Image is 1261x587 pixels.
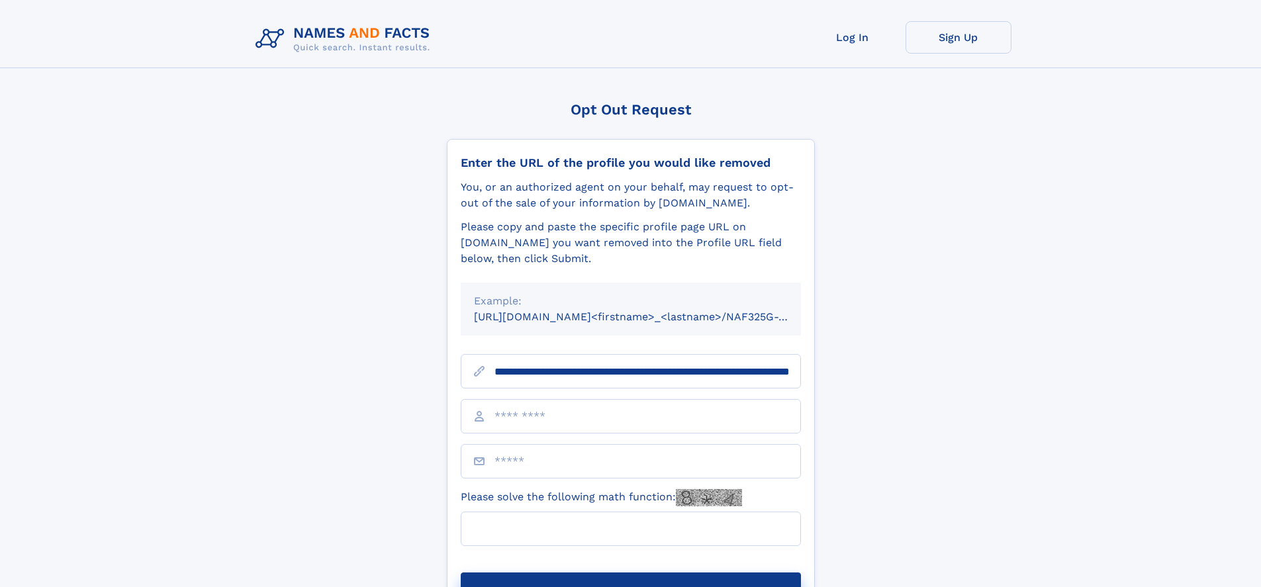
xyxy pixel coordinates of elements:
[250,21,441,57] img: Logo Names and Facts
[461,156,801,170] div: Enter the URL of the profile you would like removed
[461,219,801,267] div: Please copy and paste the specific profile page URL on [DOMAIN_NAME] you want removed into the Pr...
[461,179,801,211] div: You, or an authorized agent on your behalf, may request to opt-out of the sale of your informatio...
[461,489,742,506] label: Please solve the following math function:
[447,101,815,118] div: Opt Out Request
[474,293,788,309] div: Example:
[800,21,906,54] a: Log In
[906,21,1011,54] a: Sign Up
[474,310,826,323] small: [URL][DOMAIN_NAME]<firstname>_<lastname>/NAF325G-xxxxxxxx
